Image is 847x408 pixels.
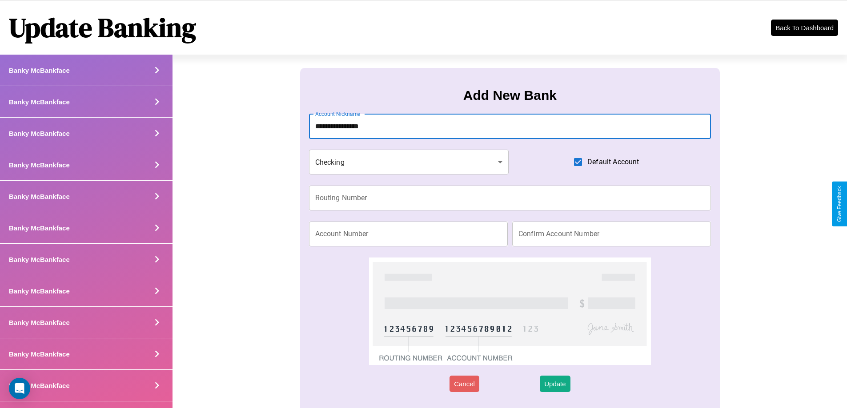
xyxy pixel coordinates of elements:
h4: Banky McBankface [9,67,70,74]
h4: Banky McBankface [9,224,70,232]
button: Back To Dashboard [771,20,838,36]
img: check [369,257,650,365]
h4: Banky McBankface [9,98,70,106]
h3: Add New Bank [463,88,557,103]
h4: Banky McBankface [9,193,70,200]
button: Cancel [450,376,479,392]
h4: Banky McBankface [9,161,70,169]
button: Update [540,376,570,392]
div: Open Intercom Messenger [9,378,30,399]
span: Default Account [587,157,639,167]
h4: Banky McBankface [9,130,70,137]
h1: Update Banking [9,9,196,46]
div: Checking [309,150,509,174]
h4: Banky McBankface [9,350,70,358]
div: Give Feedback [836,186,843,222]
h4: Banky McBankface [9,319,70,326]
h4: Banky McBankface [9,287,70,295]
label: Account Nickname [315,110,361,118]
h4: Banky McBankface [9,256,70,263]
h4: Banky McBankface [9,382,70,389]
